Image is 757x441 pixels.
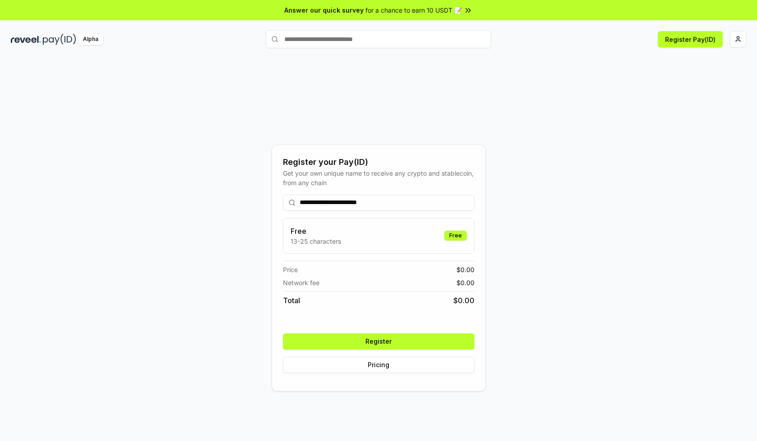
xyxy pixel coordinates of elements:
button: Pricing [283,357,474,373]
img: pay_id [43,34,76,45]
div: Get your own unique name to receive any crypto and stablecoin, from any chain [283,168,474,187]
span: $ 0.00 [456,278,474,287]
div: Free [444,231,467,241]
img: reveel_dark [11,34,41,45]
span: Answer our quick survey [284,5,364,15]
div: Alpha [78,34,103,45]
h3: Free [291,226,341,236]
button: Register [283,333,474,350]
span: Network fee [283,278,319,287]
span: for a chance to earn 10 USDT 📝 [365,5,462,15]
span: $ 0.00 [456,265,474,274]
span: Price [283,265,298,274]
button: Register Pay(ID) [658,31,723,47]
p: 13-25 characters [291,236,341,246]
span: Total [283,295,300,306]
div: Register your Pay(ID) [283,156,474,168]
span: $ 0.00 [453,295,474,306]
